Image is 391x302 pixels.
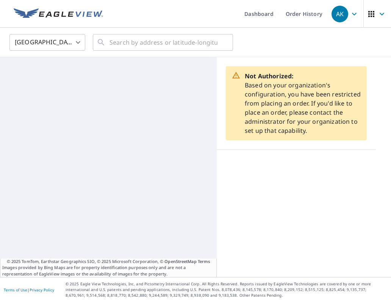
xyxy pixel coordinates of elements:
a: Privacy Policy [30,287,54,293]
div: [GEOGRAPHIC_DATA] [9,32,85,53]
a: Terms [198,258,210,264]
img: EV Logo [14,8,103,20]
p: Based on your organization's configuration, you have been restricted from placing an order. If yo... [245,72,361,135]
div: AK [332,6,348,22]
a: OpenStreetMap [164,258,196,264]
p: | [4,288,54,292]
input: Search by address or latitude-longitude [109,32,217,53]
span: © 2025 TomTom, Earthstar Geographics SIO, © 2025 Microsoft Corporation, © [7,258,210,265]
a: Terms of Use [4,287,27,293]
strong: Not Authorized: [245,72,294,80]
p: © 2025 Eagle View Technologies, Inc. and Pictometry International Corp. All Rights Reserved. Repo... [66,281,387,298]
